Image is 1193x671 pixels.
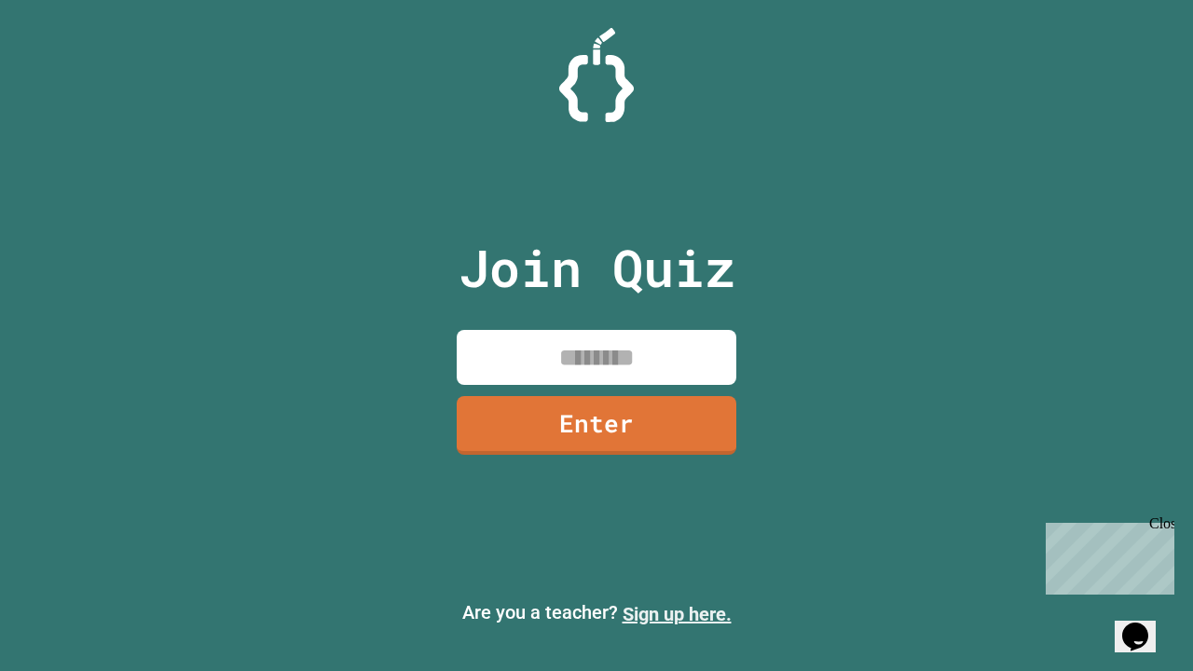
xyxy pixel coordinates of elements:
div: Chat with us now!Close [7,7,129,118]
iframe: chat widget [1115,596,1174,652]
img: Logo.svg [559,28,634,122]
p: Join Quiz [459,229,735,307]
a: Sign up here. [623,603,732,625]
iframe: chat widget [1038,515,1174,595]
p: Are you a teacher? [15,598,1178,628]
a: Enter [457,396,736,455]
